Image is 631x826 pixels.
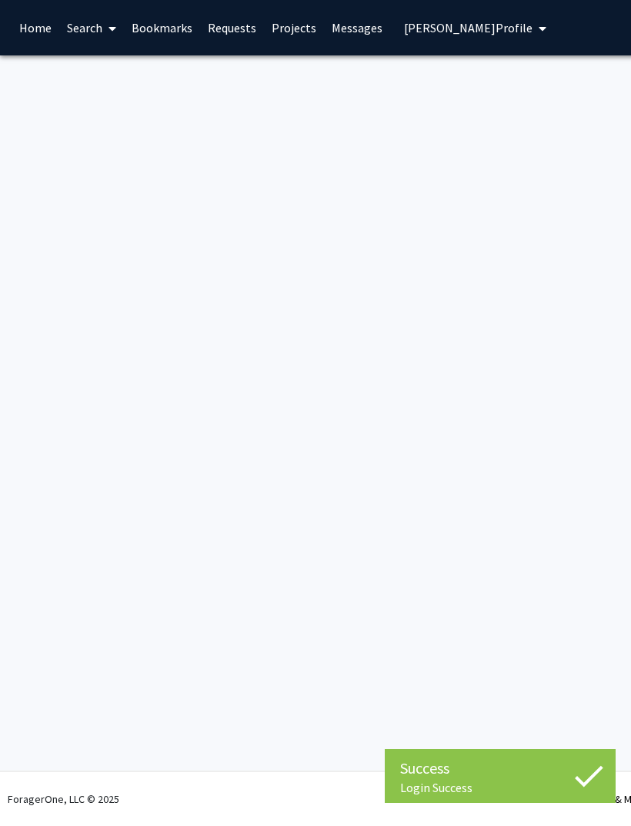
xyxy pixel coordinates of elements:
[59,1,124,55] a: Search
[12,1,59,55] a: Home
[404,20,533,35] span: [PERSON_NAME] Profile
[124,1,200,55] a: Bookmarks
[8,772,119,826] div: ForagerOne, LLC © 2025
[324,1,390,55] a: Messages
[400,757,600,780] div: Success
[264,1,324,55] a: Projects
[400,780,600,795] div: Login Success
[200,1,264,55] a: Requests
